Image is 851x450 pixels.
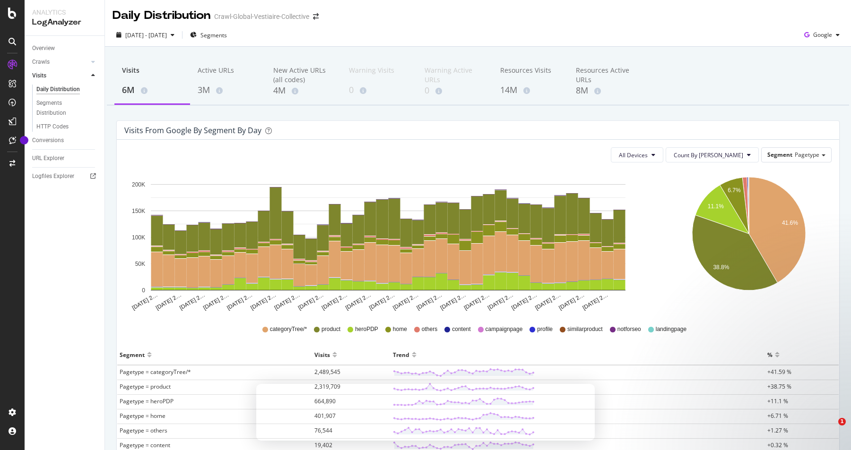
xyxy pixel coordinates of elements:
text: 38.8% [713,264,729,271]
div: Warning Active URLs [425,66,485,85]
span: Segments [200,31,227,39]
div: Resources Visits [500,66,561,84]
button: All Devices [611,147,663,162]
span: 1 [838,418,846,425]
span: campaignpage [486,325,523,333]
div: 8M [576,85,636,97]
div: Visits [122,66,182,84]
div: Crawls [32,57,50,67]
span: Pagetype = content [120,441,170,449]
svg: A chart. [666,170,832,312]
a: Logfiles Explorer [32,171,98,181]
iframe: Survey by Laura from Botify [256,384,595,441]
button: [DATE] - [DATE] [113,27,178,42]
svg: A chart. [124,170,651,312]
span: 2,489,545 [314,368,340,376]
span: Pagetype [795,151,819,159]
text: 100K [132,234,145,241]
span: Pagetype = heroPDP [120,397,174,405]
div: 3M [198,84,258,96]
div: arrow-right-arrow-left [313,13,319,20]
text: 11.1% [707,204,723,210]
span: Pagetype = others [120,426,167,434]
div: Segments Distribution [36,98,89,118]
div: Daily Distribution [36,85,80,94]
text: 50K [135,261,145,267]
div: 0 [425,85,485,97]
span: 19,402 [314,441,332,449]
span: Google [813,31,832,39]
div: 4M [273,85,334,97]
span: similarproduct [567,325,603,333]
div: Active URLs [198,66,258,84]
div: 14M [500,84,561,96]
div: New Active URLs (all codes) [273,66,334,85]
text: 6.7% [728,187,741,194]
div: Daily Distribution [113,8,210,24]
div: Logfiles Explorer [32,171,74,181]
span: Pagetype = categoryTree/* [120,368,191,376]
button: Count By [PERSON_NAME] [666,147,759,162]
span: home [393,325,407,333]
div: Warning Visits [349,66,409,84]
span: others [422,325,437,333]
a: Daily Distribution [36,85,98,94]
span: categoryTree/* [270,325,307,333]
a: Conversions [32,136,98,145]
div: Trend [393,347,409,362]
div: HTTP Codes [36,122,69,132]
span: Pagetype = product [120,382,171,391]
div: % [767,347,773,362]
div: Visits from google by Segment by Day [124,126,261,135]
div: Crawl-Global-Vestiaire-Collective [214,12,309,21]
div: LogAnalyzer [32,17,97,28]
iframe: Intercom live chat [819,418,842,441]
span: content [452,325,470,333]
span: product [321,325,340,333]
div: Overview [32,43,55,53]
div: Analytics [32,8,97,17]
span: All Devices [619,151,648,159]
div: Conversions [32,136,64,145]
div: Visits [314,347,330,362]
div: Resources Active URLs [576,66,636,85]
button: Segments [186,27,231,42]
div: 6M [122,84,182,96]
a: Visits [32,71,88,81]
text: 150K [132,208,145,214]
span: landingpage [656,325,686,333]
a: Overview [32,43,98,53]
text: 41.6% [782,220,798,226]
span: [DATE] - [DATE] [125,31,167,39]
a: HTTP Codes [36,122,98,132]
div: Visits [32,71,46,81]
text: 0 [142,287,145,294]
span: heroPDP [355,325,378,333]
text: 200K [132,181,145,188]
span: profile [537,325,553,333]
span: notforseo [617,325,641,333]
div: Tooltip anchor [20,136,28,144]
span: +0.32 % [767,441,788,449]
a: Segments Distribution [36,98,98,118]
div: URL Explorer [32,153,64,163]
a: Crawls [32,57,88,67]
span: +1.27 % [767,426,788,434]
div: 0 [349,84,409,96]
span: Count By Day [674,151,743,159]
button: Google [800,27,843,42]
div: Segment [120,347,145,362]
a: URL Explorer [32,153,98,163]
span: Segment [767,151,792,159]
span: Pagetype = home [120,412,165,420]
span: 2,319,709 [314,382,340,391]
